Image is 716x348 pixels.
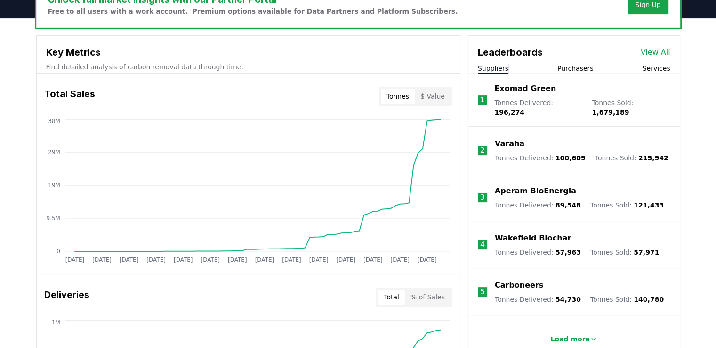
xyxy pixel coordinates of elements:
[405,290,451,305] button: % of Sales
[638,154,668,162] span: 215,942
[480,94,484,106] p: 1
[590,295,664,304] p: Tonnes Sold :
[495,248,581,257] p: Tonnes Delivered :
[592,98,670,117] p: Tonnes Sold :
[415,89,451,104] button: $ Value
[119,257,138,263] tspan: [DATE]
[555,296,581,303] span: 54,730
[495,138,524,149] a: Varaha
[555,154,586,162] span: 100,609
[48,182,60,189] tspan: 19M
[592,108,629,116] span: 1,679,189
[336,257,355,263] tspan: [DATE]
[48,149,60,156] tspan: 29M
[555,201,581,209] span: 89,548
[634,249,659,256] span: 57,971
[478,64,508,73] button: Suppliers
[282,257,301,263] tspan: [DATE]
[495,280,543,291] a: Carboneers
[480,145,485,156] p: 2
[48,7,458,16] p: Free to all users with a work account. Premium options available for Data Partners and Platform S...
[390,257,410,263] tspan: [DATE]
[51,319,60,325] tspan: 1M
[550,334,590,344] p: Load more
[641,47,670,58] a: View All
[634,201,664,209] span: 121,433
[495,185,576,197] a: Aperam BioEnergia
[46,62,451,72] p: Find detailed analysis of carbon removal data through time.
[56,248,60,255] tspan: 0
[590,200,664,210] p: Tonnes Sold :
[418,257,437,263] tspan: [DATE]
[378,290,405,305] button: Total
[92,257,112,263] tspan: [DATE]
[44,87,95,106] h3: Total Sales
[480,192,485,203] p: 3
[557,64,594,73] button: Purchasers
[255,257,274,263] tspan: [DATE]
[44,288,89,307] h3: Deliveries
[590,248,659,257] p: Tonnes Sold :
[381,89,415,104] button: Tonnes
[201,257,220,263] tspan: [DATE]
[494,83,556,94] a: Exomad Green
[495,153,586,163] p: Tonnes Delivered :
[495,295,581,304] p: Tonnes Delivered :
[65,257,84,263] tspan: [DATE]
[46,215,60,222] tspan: 9.5M
[495,232,571,244] a: Wakefield Biochar
[480,239,485,250] p: 4
[555,249,581,256] span: 57,963
[494,98,582,117] p: Tonnes Delivered :
[46,45,451,59] h3: Key Metrics
[495,200,581,210] p: Tonnes Delivered :
[595,153,668,163] p: Tonnes Sold :
[363,257,383,263] tspan: [DATE]
[48,118,60,124] tspan: 38M
[494,108,524,116] span: 196,274
[146,257,166,263] tspan: [DATE]
[478,45,543,59] h3: Leaderboards
[642,64,670,73] button: Services
[174,257,193,263] tspan: [DATE]
[228,257,247,263] tspan: [DATE]
[309,257,328,263] tspan: [DATE]
[480,286,485,298] p: 5
[634,296,664,303] span: 140,780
